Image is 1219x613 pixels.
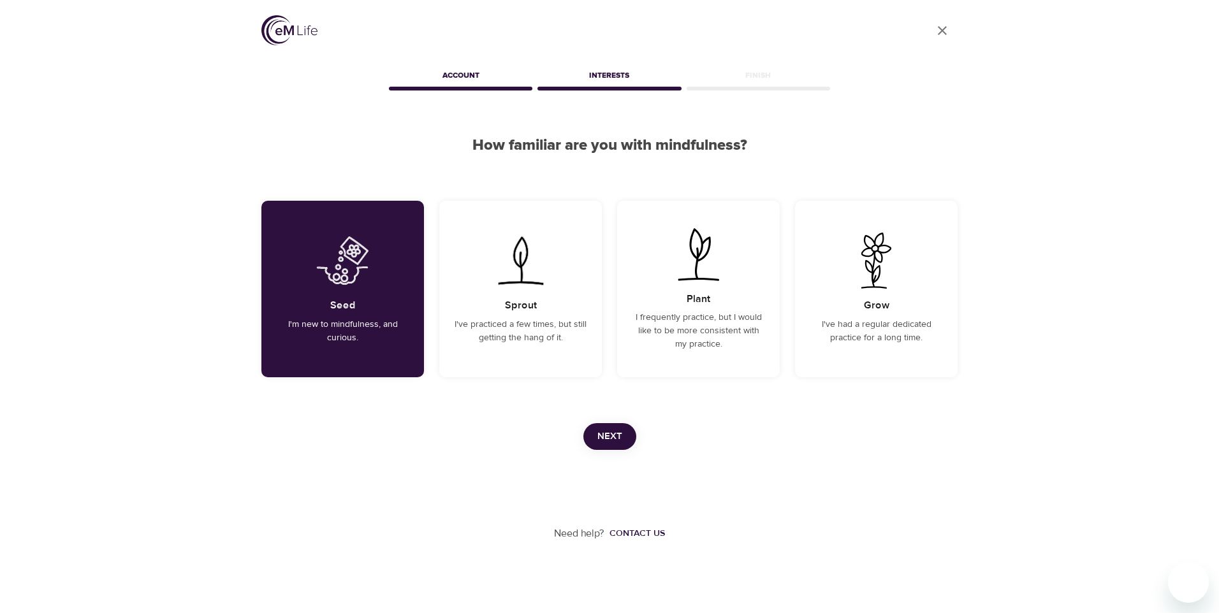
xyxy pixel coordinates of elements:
[632,311,764,351] p: I frequently practice, but I would like to be more consistent with my practice.
[277,318,409,345] p: I'm new to mindfulness, and curious.
[864,299,889,312] h5: Grow
[310,233,375,289] img: I'm new to mindfulness, and curious.
[795,201,958,377] div: I've had a regular dedicated practice for a long time.GrowI've had a regular dedicated practice f...
[455,318,587,345] p: I've practiced a few times, but still getting the hang of it.
[261,201,424,377] div: I'm new to mindfulness, and curious.SeedI'm new to mindfulness, and curious.
[687,292,710,306] h5: Plant
[261,15,318,45] img: logo
[844,233,909,289] img: I've had a regular dedicated practice for a long time.
[505,299,537,312] h5: Sprout
[609,527,665,540] div: Contact us
[1168,562,1209,603] iframe: Button to launch messaging window
[261,136,958,155] h2: How familiar are you with mindfulness?
[488,233,553,289] img: I've practiced a few times, but still getting the hang of it.
[330,299,356,312] h5: Seed
[810,318,942,345] p: I've had a regular dedicated practice for a long time.
[666,226,731,282] img: I frequently practice, but I would like to be more consistent with my practice.
[604,527,665,540] a: Contact us
[597,428,622,445] span: Next
[583,423,636,450] button: Next
[439,201,602,377] div: I've practiced a few times, but still getting the hang of it.SproutI've practiced a few times, bu...
[927,15,958,46] a: close
[554,526,604,541] p: Need help?
[617,201,780,377] div: I frequently practice, but I would like to be more consistent with my practice.PlantI frequently ...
